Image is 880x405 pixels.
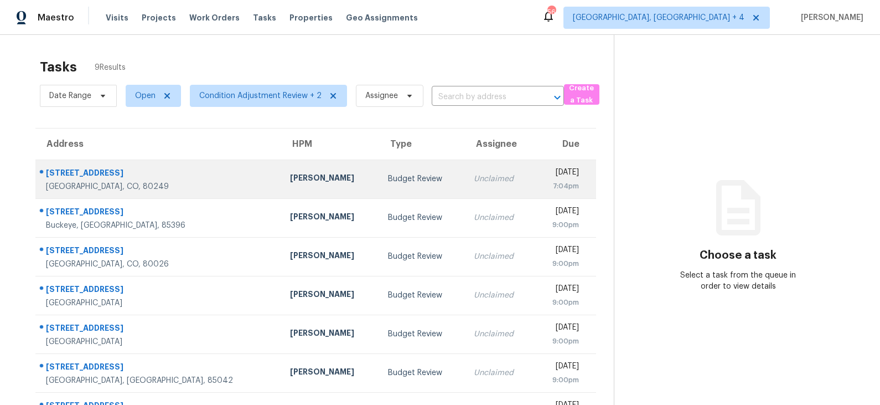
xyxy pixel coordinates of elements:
div: [GEOGRAPHIC_DATA] [46,298,272,309]
th: HPM [281,129,379,160]
div: [STREET_ADDRESS] [46,284,272,298]
div: [STREET_ADDRESS] [46,322,272,336]
div: [PERSON_NAME] [290,211,370,225]
span: 9 Results [95,62,126,73]
div: Unclaimed [474,212,525,223]
th: Address [35,129,281,160]
span: Properties [289,12,333,23]
button: Open [550,90,565,105]
span: Date Range [49,90,91,101]
div: [GEOGRAPHIC_DATA], CO, 80026 [46,259,272,270]
div: Buckeye, [GEOGRAPHIC_DATA], 85396 [46,220,272,231]
h3: Choose a task [700,250,777,261]
div: 7:04pm [542,181,579,192]
div: [DATE] [542,283,579,297]
div: [PERSON_NAME] [290,172,370,186]
span: Visits [106,12,128,23]
th: Due [534,129,596,160]
div: [PERSON_NAME] [290,250,370,264]
div: [DATE] [542,244,579,258]
div: [STREET_ADDRESS] [46,167,272,181]
span: Work Orders [189,12,240,23]
div: [PERSON_NAME] [290,327,370,341]
div: Budget Review [388,212,456,223]
div: [PERSON_NAME] [290,366,370,380]
span: [PERSON_NAME] [796,12,863,23]
div: 9:00pm [542,336,579,347]
span: Open [135,90,156,101]
div: 56 [547,7,555,18]
div: Budget Review [388,251,456,262]
h2: Tasks [40,61,77,73]
input: Search by address [432,89,533,106]
div: Unclaimed [474,367,525,378]
div: Budget Review [388,367,456,378]
div: [DATE] [542,206,579,219]
div: [GEOGRAPHIC_DATA] [46,336,272,347]
div: Select a task from the queue in order to view details [676,270,800,292]
div: Unclaimed [474,173,525,184]
span: Condition Adjustment Review + 2 [199,90,322,101]
div: Budget Review [388,290,456,301]
div: Unclaimed [474,290,525,301]
span: Create a Task [570,82,594,107]
div: [DATE] [542,361,579,375]
th: Assignee [465,129,534,160]
div: Budget Review [388,173,456,184]
div: [GEOGRAPHIC_DATA], CO, 80249 [46,181,272,192]
div: [STREET_ADDRESS] [46,245,272,259]
span: Projects [142,12,176,23]
span: Tasks [253,14,276,22]
div: [STREET_ADDRESS] [46,206,272,220]
div: 9:00pm [542,219,579,230]
span: [GEOGRAPHIC_DATA], [GEOGRAPHIC_DATA] + 4 [573,12,744,23]
div: [STREET_ADDRESS] [46,361,272,375]
span: Maestro [38,12,74,23]
div: [GEOGRAPHIC_DATA], [GEOGRAPHIC_DATA], 85042 [46,375,272,386]
button: Create a Task [564,84,599,105]
div: Unclaimed [474,251,525,262]
span: Assignee [365,90,398,101]
div: 9:00pm [542,297,579,308]
div: Unclaimed [474,329,525,340]
div: Budget Review [388,329,456,340]
div: [DATE] [542,322,579,336]
th: Type [379,129,465,160]
span: Geo Assignments [346,12,418,23]
div: 9:00pm [542,375,579,386]
div: [PERSON_NAME] [290,289,370,303]
div: [DATE] [542,167,579,181]
div: 9:00pm [542,258,579,269]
